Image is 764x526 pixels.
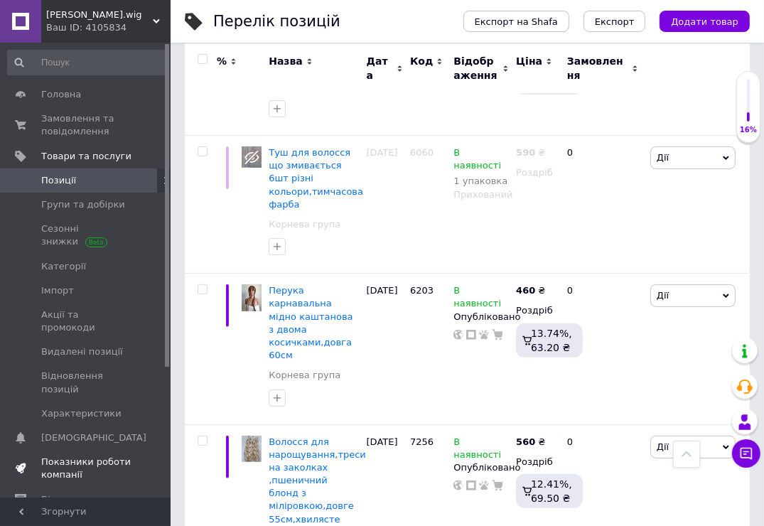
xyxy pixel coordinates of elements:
[516,147,535,158] b: 590
[269,285,353,360] a: Перука карнавальна мідно каштанова з двома косичками,довга 60см
[410,147,434,158] span: 6060
[213,14,340,29] div: Перелік позицій
[657,290,669,301] span: Дії
[583,11,646,32] button: Експорт
[516,436,545,449] div: ₴
[595,16,635,27] span: Експорт
[242,146,262,168] img: Тушь для волос смывается 6шт различные цвета,временная фарфа
[732,439,760,468] button: Чат з покупцем
[516,166,555,179] div: Роздріб
[242,436,262,463] img: Волосы для наращивания, тресы на заколках,пшеничный блонд с милировкой,длинное 55см, вилястое
[516,285,535,296] b: 460
[410,54,433,68] span: Код
[41,456,131,481] span: Показники роботи компанії
[367,54,393,82] span: Дата
[363,274,407,424] div: [DATE]
[269,147,363,210] a: Туш для волосся що змивається 6шт різні кольори,тимчасова фарба
[516,456,555,468] div: Роздріб
[516,54,542,68] span: Ціна
[46,9,153,21] span: Niki.wig
[242,284,262,311] img: Парик карнавальный медно каштановый с двумя косичками, длина 60см
[41,88,81,101] span: Головна
[453,176,509,186] div: 1 упаковка
[531,328,572,353] span: 13.74%, 63.20 ₴
[41,345,123,358] span: Видалені позиції
[453,311,509,323] div: Опубліковано
[453,54,499,82] span: Відображення
[410,436,434,447] span: 7256
[657,152,669,163] span: Дії
[41,284,74,297] span: Імпорт
[41,222,131,248] span: Сезонні знижки
[453,188,509,201] div: Прихований
[269,436,366,525] a: Волосся для нарощування,треси на заколках ,пшеничний блонд з міліровкою,довге 55см,хвилясте
[516,284,545,297] div: ₴
[41,198,125,211] span: Групи та добірки
[41,431,146,444] span: [DEMOGRAPHIC_DATA]
[7,50,168,75] input: Пошук
[453,436,501,464] span: В наявності
[269,369,340,382] a: Корнева група
[269,218,340,231] a: Корнева група
[475,16,558,27] span: Експорт на Shafa
[453,285,501,313] span: В наявності
[559,274,647,424] div: 0
[453,147,501,175] span: В наявності
[363,136,407,274] div: [DATE]
[41,308,131,334] span: Акції та промокоди
[531,478,572,504] span: 12.41%, 69.50 ₴
[516,146,545,159] div: ₴
[516,304,555,317] div: Роздріб
[217,54,227,68] span: %
[41,112,131,138] span: Замовлення та повідомлення
[660,11,750,32] button: Додати товар
[41,174,76,187] span: Позиції
[269,54,303,68] span: Назва
[657,441,669,452] span: Дії
[516,436,535,447] b: 560
[46,21,171,34] div: Ваш ID: 4105834
[41,260,86,273] span: Категорії
[41,370,131,395] span: Відновлення позицій
[737,125,760,135] div: 16%
[567,54,628,82] span: Замовлення
[41,407,122,420] span: Характеристики
[41,150,131,163] span: Товари та послуги
[559,136,647,274] div: 0
[463,11,569,32] button: Експорт на Shafa
[671,16,738,27] span: Додати товар
[453,461,509,474] div: Опубліковано
[410,285,434,296] span: 6203
[41,493,78,506] span: Відгуки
